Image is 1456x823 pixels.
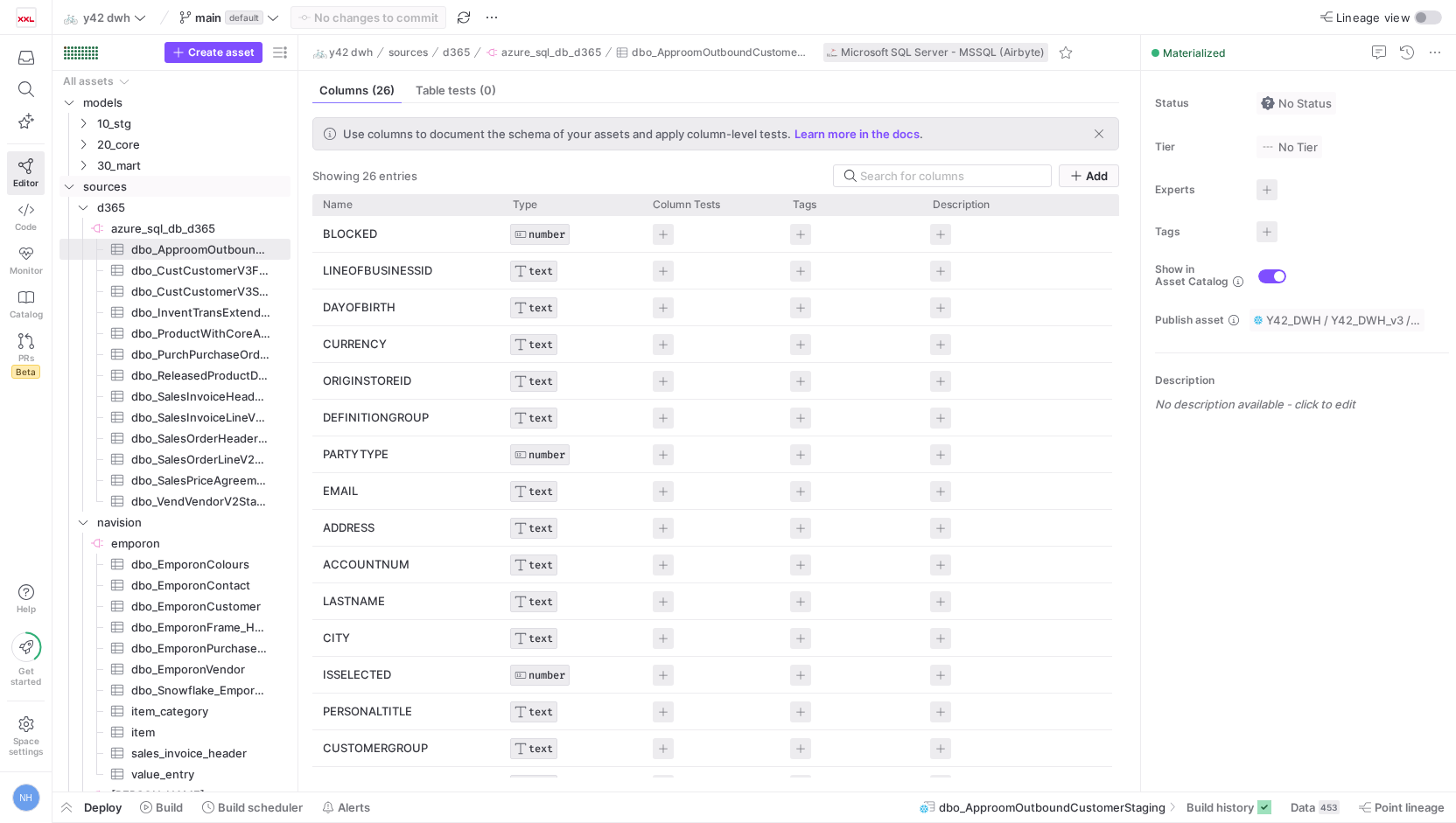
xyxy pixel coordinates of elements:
div: Press SPACE to select this row. [59,281,290,302]
span: Tier [1155,141,1242,153]
div: Press SPACE to select this row. [312,253,1112,289]
div: Press SPACE to select this row. [312,400,1112,436]
span: Editor [13,178,38,188]
div: Press SPACE to select this row. [59,785,290,806]
a: item_category​​​​​​​​​ [59,701,290,722]
span: dbo_EmporonPurchase_Line​​​​​​​​​ [131,638,270,659]
a: dbo_EmporonColours​​​​​​​​​ [59,554,290,575]
button: Y42_DWH / Y42_DWH_v3 / SOURCE__AZURE_SQL_DB_D365__DBO_APPROOMOUTBOUNDCUSTOMERSTAGING [1249,309,1424,331]
a: dbo_EmporonVendor​​​​​​​​​ [59,659,290,680]
div: Press SPACE to select this row. [59,491,290,512]
span: Alerts [338,800,370,814]
span: TEXT [528,338,553,351]
span: dbo_CustCustomerV3FXXLStaging​​​​​​​​​ [131,261,270,281]
a: dbo_CustCustomerV3Staging​​​​​​​​​ [59,281,290,302]
span: default [225,10,263,24]
span: navision [97,513,288,533]
span: y42 dwh [329,46,373,59]
span: TEXT [528,375,553,387]
span: NUMBER [528,449,565,461]
a: dbo_SalesOrderLineV2Staging​​​​​​​​​ [59,449,290,470]
span: Tags [793,199,816,211]
button: Data453 [1283,792,1347,822]
button: azure_sql_db_d365 [481,42,605,63]
span: NUMBER [528,228,565,241]
span: Create asset [188,46,255,59]
span: dbo_EmporonCustomer​​​​​​​​​ [131,596,270,617]
div: Press SPACE to select this row. [59,701,290,722]
a: dbo_Snowflake_EmporonBonzeile​​​​​​​​​ [59,680,290,701]
span: dbo_EmporonFrame_Height​​​​​​​​​ [131,617,270,638]
span: value_entry​​​​​​​​​ [131,764,270,785]
span: item_category​​​​​​​​​ [131,701,270,722]
p: ACCOUNTNUM [323,548,492,582]
span: PRs [18,352,34,363]
span: Materialized [1163,46,1226,59]
span: sales_invoice_header​​​​​​​​​ [131,743,270,764]
span: [PERSON_NAME]​​​​​​​​ [111,785,288,806]
span: Add [1086,169,1108,183]
p: PARTYTYPE [323,437,492,471]
span: TEXT [528,596,553,608]
button: Create asset [164,42,262,63]
div: All assets [63,75,114,87]
button: NH [7,779,45,816]
a: dbo_InventTransExtendedDataStaging​​​​​​​​​ [59,302,290,323]
span: TEXT [528,559,553,571]
span: TEXT [528,265,553,277]
div: Press SPACE to select this row. [59,533,290,554]
span: No Tier [1261,140,1318,154]
button: 🚲y42 dwh [309,42,377,63]
span: y42 dwh [83,10,130,24]
span: dbo_SalesOrderLineV2Staging​​​​​​​​​ [131,450,270,470]
div: Press SPACE to select this row. [312,473,1112,510]
span: TEXT [528,632,553,645]
span: Table tests [416,85,496,96]
p: ORIGINSTOREID [323,364,492,398]
span: 10_stg [97,114,288,134]
button: Add [1059,164,1119,187]
div: Press SPACE to select this row. [59,428,290,449]
a: emporon​​​​​​​​ [59,533,290,554]
div: Press SPACE to select this row. [59,680,290,701]
span: (0) [479,85,496,96]
a: dbo_EmporonPurchase_Line​​​​​​​​​ [59,638,290,659]
div: Press SPACE to select this row. [59,659,290,680]
span: dbo_EmporonContact​​​​​​​​​ [131,575,270,596]
span: Beta [11,365,40,379]
span: dbo_Snowflake_EmporonBonzeile​​​​​​​​​ [131,680,270,701]
div: Press SPACE to select this row. [59,71,290,92]
span: dbo_VendVendorV2Staging​​​​​​​​​ [131,492,270,512]
button: Getstarted [7,625,45,694]
div: Press SPACE to select this row. [59,407,290,428]
a: Spacesettings [7,708,45,764]
span: Build scheduler [218,800,303,814]
button: sources [384,42,432,63]
span: Point lineage [1375,800,1445,814]
span: dbo_SalesOrderHeaderV2Staging​​​​​​​​​ [131,429,270,449]
div: Press SPACE to select this row. [59,743,290,764]
a: dbo_ReleasedProductDataStaging​​​​​​​​​ [59,365,290,386]
div: Press SPACE to select this row. [59,449,290,470]
span: Data [1291,800,1315,814]
span: azure_sql_db_d365 [501,46,601,59]
button: Help [7,576,45,622]
span: dbo_EmporonColours​​​​​​​​​ [131,554,270,575]
a: dbo_SalesPriceAgreementStaging​​​​​​​​​ [59,470,290,491]
button: 🚲y42 dwh [59,6,150,29]
span: dbo_CustCustomerV3Staging​​​​​​​​​ [131,282,270,302]
a: https://storage.googleapis.com/y42-prod-data-exchange/images/oGOSqxDdlQtxIPYJfiHrUWhjI5fT83rRj0ID... [7,3,45,32]
div: Press SPACE to select this row. [312,730,1112,767]
div: Press SPACE to select this row. [312,767,1112,804]
a: azure_sql_db_d365​​​​​​​​ [59,218,290,239]
div: Press SPACE to select this row. [59,344,290,365]
div: Press SPACE to select this row. [59,197,290,218]
div: Press SPACE to select this row. [59,113,290,134]
button: No tierNo Tier [1256,136,1322,158]
img: undefined [827,47,837,58]
button: Point lineage [1351,792,1452,822]
span: Help [15,603,37,614]
button: maindefault [175,6,283,29]
div: Press SPACE to select this row. [59,134,290,155]
div: Press SPACE to select this row. [312,289,1112,326]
